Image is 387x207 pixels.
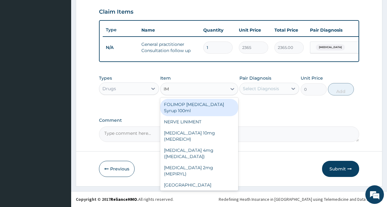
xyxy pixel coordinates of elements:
th: Pair Diagnosis [307,24,375,36]
img: d_794563401_company_1708531726252_794563401 [11,31,25,46]
a: RelianceHMO [110,196,137,202]
strong: Copyright © 2017 . [76,196,138,202]
span: [MEDICAL_DATA] [316,44,345,51]
label: Unit Price [301,75,323,81]
button: Previous [99,161,135,177]
div: Select Diagnosis [243,86,279,92]
textarea: Type your message and hit 'Enter' [3,140,118,161]
th: Name [138,24,200,36]
div: [MEDICAL_DATA] 10mg (MEDREICH) [160,127,238,145]
td: N/A [103,42,138,53]
div: Redefining Heath Insurance in [GEOGRAPHIC_DATA] using Telemedicine and Data Science! [219,196,382,202]
th: Quantity [200,24,236,36]
th: Type [103,24,138,36]
th: Unit Price [236,24,271,36]
label: Types [99,76,112,81]
div: NERVE LINIMENT [160,116,238,127]
label: Item [160,75,171,81]
button: Add [328,83,354,95]
div: [GEOGRAPHIC_DATA] [160,179,238,191]
footer: All rights reserved. [71,191,387,207]
span: We're online! [36,63,85,126]
button: Submit [322,161,359,177]
h3: Claim Items [99,9,133,15]
div: [MEDICAL_DATA] 2mg (MEPIRYL) [160,162,238,179]
div: Chat with us now [32,35,104,43]
td: General practitioner Consultation follow up [138,38,200,57]
label: Pair Diagnosis [239,75,271,81]
th: Total Price [271,24,307,36]
div: [MEDICAL_DATA] 4mg ([MEDICAL_DATA]) [160,145,238,162]
label: Comment [99,118,359,123]
div: Drugs [102,86,116,92]
div: Minimize live chat window [101,3,116,18]
div: FOLIMOP [MEDICAL_DATA] Syrup 100ml [160,99,238,116]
